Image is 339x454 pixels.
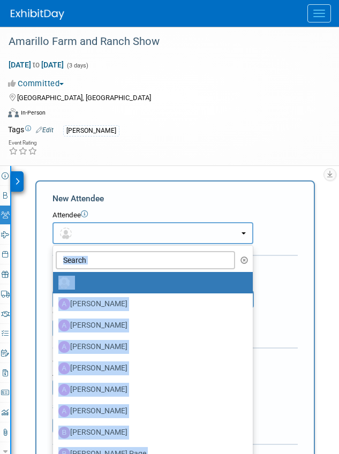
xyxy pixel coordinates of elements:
body: Rich Text Area. Press ALT-0 for help. [6,4,230,15]
a: Edit [36,126,54,134]
label: [PERSON_NAME] [58,403,242,420]
label: [PERSON_NAME] [58,317,242,334]
img: A.jpg [58,362,70,374]
div: Event Format [8,107,318,123]
div: New Attendee [52,193,298,205]
img: A.jpg [58,320,70,331]
img: Unassigned-User-Icon.png [58,277,70,289]
label: [PERSON_NAME] [58,424,242,441]
span: [DATE] [DATE] [8,60,64,70]
img: Format-Inperson.png [8,108,19,117]
label: [PERSON_NAME] [58,360,242,377]
img: A.jpg [58,298,70,310]
div: Attendee [52,210,298,221]
button: Menu [307,4,331,22]
span: to [31,60,41,69]
input: Search [56,251,235,269]
label: [PERSON_NAME] [58,296,242,313]
label: [PERSON_NAME] [58,338,242,355]
div: In-Person [20,109,46,117]
img: A.jpg [58,341,70,353]
label: [PERSON_NAME] [58,381,242,398]
span: [GEOGRAPHIC_DATA], [GEOGRAPHIC_DATA] [17,94,151,102]
td: Tags [8,124,54,137]
div: [PERSON_NAME] [63,125,119,137]
button: Committed [8,78,68,89]
img: B.jpg [58,427,70,438]
span: (3 days) [66,62,88,69]
img: A.jpg [58,384,70,396]
img: ExhibitDay [11,9,64,20]
div: Amarillo Farm and Ranch Show [5,32,318,51]
div: Event Rating [9,140,37,146]
img: A.jpg [58,405,70,417]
